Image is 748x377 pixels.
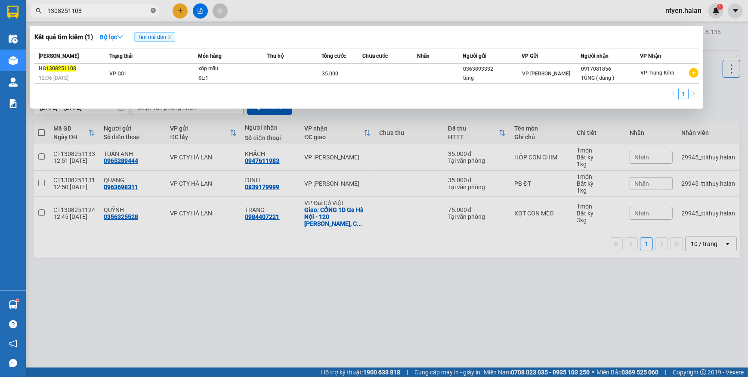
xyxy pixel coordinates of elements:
span: Trạng thái [109,53,133,59]
div: SL: 1 [198,74,263,83]
span: question-circle [9,320,17,328]
span: search [36,8,42,14]
div: HG [39,64,107,73]
img: warehouse-icon [9,34,18,44]
span: 35.000 [322,71,338,77]
span: VP [PERSON_NAME] [522,71,570,77]
span: close-circle [151,7,156,15]
span: left [671,91,676,96]
input: Tìm tên, số ĐT hoặc mã đơn [47,6,149,16]
span: Người gửi [463,53,486,59]
img: logo-vxr [7,6,19,19]
span: VP Trung Kính [640,70,674,76]
span: message [9,359,17,367]
span: close [167,35,172,39]
div: 0917081856 [581,65,639,74]
span: Chưa cước [363,53,388,59]
span: Nhãn [417,53,430,59]
span: Món hàng [198,53,222,59]
strong: Bộ lọc [100,34,123,41]
span: notification [9,340,17,348]
img: warehouse-icon [9,300,18,309]
li: Previous Page [668,89,678,99]
span: VP Gửi [109,71,126,77]
span: Thu hộ [267,53,284,59]
span: plus-circle [689,68,699,78]
sup: 1 [16,299,19,302]
span: Tổng cước [321,53,346,59]
span: [PERSON_NAME] [39,53,79,59]
div: tùng [463,74,521,83]
span: 12:36 [DATE] [39,75,68,81]
li: Next Page [689,89,699,99]
div: 0363893332 [463,65,521,74]
span: Người nhận [581,53,609,59]
button: Bộ lọcdown [93,30,130,44]
div: xốp mẫu [198,64,263,74]
span: close-circle [151,8,156,13]
li: 1 [678,89,689,99]
span: right [691,91,696,96]
img: solution-icon [9,99,18,108]
img: warehouse-icon [9,78,18,87]
a: 1 [679,89,688,99]
div: TÙNG ( đúng ) [581,74,639,83]
h3: Kết quả tìm kiếm ( 1 ) [34,33,93,42]
span: Tìm mã đơn [134,32,175,42]
span: down [117,34,123,40]
span: 1308251108 [46,65,76,72]
span: VP Gửi [522,53,538,59]
button: left [668,89,678,99]
span: VP Nhận [640,53,661,59]
button: right [689,89,699,99]
img: warehouse-icon [9,56,18,65]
